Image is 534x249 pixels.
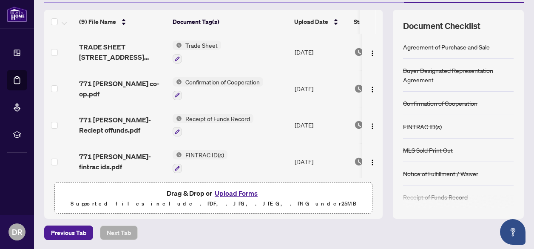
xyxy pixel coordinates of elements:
img: Document Status [354,47,364,57]
span: Drag & Drop or [167,188,260,199]
th: Status [350,10,423,34]
img: Logo [369,86,376,93]
th: Upload Date [291,10,350,34]
span: Status [354,17,371,26]
span: Receipt of Funds Record [182,114,253,123]
span: TRADE SHEET [STREET_ADDRESS][PERSON_NAME]pdf [79,42,166,62]
button: Next Tab [100,226,138,240]
td: [DATE] [291,34,351,70]
td: [DATE] [291,143,351,180]
button: Open asap [500,219,525,245]
span: FINTRAC ID(s) [182,150,227,159]
div: Buyer Designated Representation Agreement [403,66,514,84]
button: Previous Tab [44,226,93,240]
th: Document Tag(s) [169,10,291,34]
span: Confirmation of Cooperation [182,77,263,87]
span: (9) File Name [79,17,116,26]
img: logo [7,6,27,22]
button: Logo [366,45,379,59]
span: Drag & Drop orUpload FormsSupported files include .PDF, .JPG, .JPEG, .PNG under25MB [55,182,372,214]
span: 771 [PERSON_NAME] co-op.pdf [79,78,166,99]
img: Status Icon [173,77,182,87]
button: Logo [366,118,379,132]
span: DR [12,226,23,238]
button: Status IconReceipt of Funds Record [173,114,253,137]
span: Upload Date [294,17,328,26]
span: Trade Sheet [182,41,221,50]
span: 771 [PERSON_NAME]- fintrac ids.pdf [79,151,166,172]
div: Receipt of Funds Record [403,192,468,202]
img: Logo [369,50,376,57]
button: Status IconConfirmation of Cooperation [173,77,263,100]
div: Notice of Fulfillment / Waiver [403,169,478,178]
button: Status IconTrade Sheet [173,41,221,64]
div: MLS Sold Print Out [403,145,453,155]
img: Document Status [354,84,364,93]
td: [DATE] [291,107,351,144]
span: 771 [PERSON_NAME]- Reciept offunds.pdf [79,115,166,135]
div: FINTRAC ID(s) [403,122,442,131]
img: Status Icon [173,41,182,50]
img: Status Icon [173,114,182,123]
button: Status IconFINTRAC ID(s) [173,150,227,173]
div: Confirmation of Cooperation [403,98,477,108]
button: Logo [366,155,379,168]
p: Supported files include .PDF, .JPG, .JPEG, .PNG under 25 MB [60,199,367,209]
button: Upload Forms [212,188,260,199]
th: (9) File Name [76,10,169,34]
span: Document Checklist [403,20,480,32]
img: Logo [369,123,376,130]
button: Logo [366,82,379,96]
span: Previous Tab [51,226,86,240]
img: Document Status [354,157,364,166]
td: [DATE] [291,70,351,107]
img: Status Icon [173,150,182,159]
img: Logo [369,159,376,166]
div: Agreement of Purchase and Sale [403,42,490,52]
img: Document Status [354,120,364,130]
